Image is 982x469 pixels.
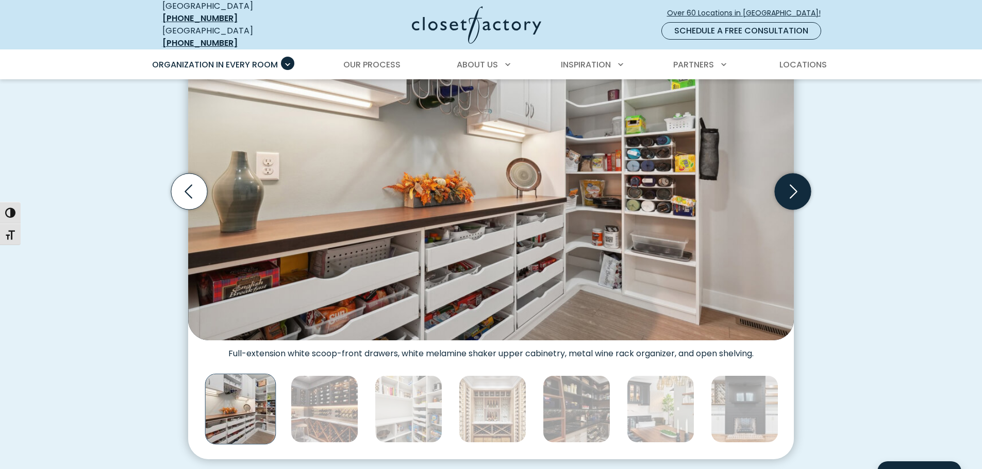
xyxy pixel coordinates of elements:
[167,169,211,214] button: Previous slide
[152,59,278,71] span: Organization in Every Room
[291,375,358,443] img: Modern wine room with black shelving, exposed brick walls, under-cabinet lighting, and marble cou...
[561,59,611,71] span: Inspiration
[673,59,714,71] span: Partners
[145,50,838,79] nav: Primary Menu
[779,59,827,71] span: Locations
[457,59,498,71] span: About Us
[162,12,238,24] a: [PHONE_NUMBER]
[627,375,694,443] img: Sophisticated bar design in a dining space with glass-front black cabinets, white marble backspla...
[711,375,778,443] img: Custom wine bar with wine lattice and custom bar cabinetry
[375,375,442,443] img: Organized white pantry with wine bottle storage, pull-out drawers, wire baskets, cookbooks, and c...
[205,374,276,445] img: Custom white pantry with multiple open pull-out drawers and upper cabinetry, featuring a wood sla...
[412,6,541,44] img: Closet Factory Logo
[667,8,829,19] span: Over 60 Locations in [GEOGRAPHIC_DATA]!
[543,375,610,443] img: Upscale pantry with black cabinetry, integrated ladder, deep green stone countertops, organized b...
[343,59,401,71] span: Our Process
[188,340,794,359] figcaption: Full-extension white scoop-front drawers, white melamine shaker upper cabinetry, metal wine rack ...
[667,4,829,22] a: Over 60 Locations in [GEOGRAPHIC_DATA]!
[771,169,815,214] button: Next slide
[661,22,821,40] a: Schedule a Free Consultation
[459,375,526,443] img: Premium wine cellar featuring wall-mounted bottle racks, central tasting area with glass shelving...
[162,25,312,49] div: [GEOGRAPHIC_DATA]
[188,24,794,340] img: Custom white pantry with multiple open pull-out drawers and upper cabinetry, featuring a wood sla...
[162,37,238,49] a: [PHONE_NUMBER]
